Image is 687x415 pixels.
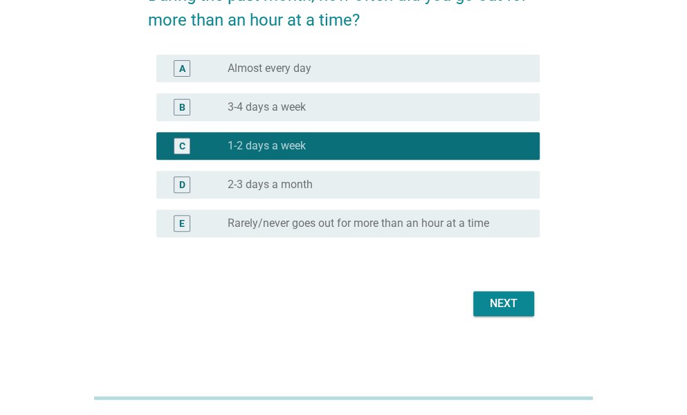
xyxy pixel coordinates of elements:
[228,100,306,114] label: 3-4 days a week
[228,216,489,230] label: Rarely/never goes out for more than an hour at a time
[473,291,534,316] button: Next
[228,178,313,192] label: 2-3 days a month
[179,138,185,153] div: C
[179,216,185,230] div: E
[228,139,306,153] label: 1-2 days a week
[484,295,523,312] div: Next
[179,177,185,192] div: D
[228,62,311,75] label: Almost every day
[179,61,185,75] div: A
[179,100,185,114] div: B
